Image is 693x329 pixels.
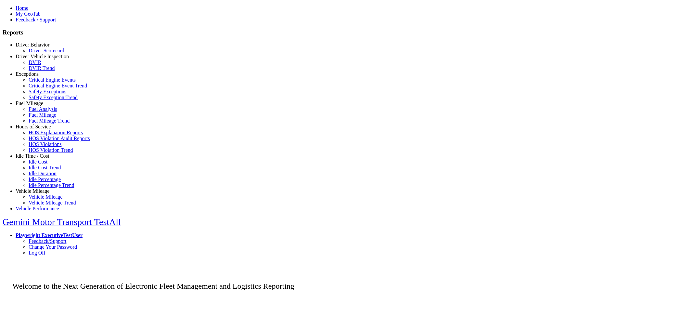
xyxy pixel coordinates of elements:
[29,106,57,112] a: Fuel Analysis
[16,100,43,106] a: Fuel Mileage
[29,59,41,65] a: DVIR
[16,232,83,238] a: Playwright ExecutiveTestUser
[16,206,59,211] a: Vehicle Performance
[29,95,78,100] a: Safety Exception Trend
[29,65,55,71] a: DVIR Trend
[29,83,87,88] a: Critical Engine Event Trend
[29,159,47,164] a: Idle Cost
[29,244,77,250] a: Change Your Password
[3,29,690,36] h3: Reports
[29,118,70,124] a: Fuel Mileage Trend
[29,194,62,200] a: Vehicle Mileage
[29,130,83,135] a: HOS Explanation Reports
[29,177,61,182] a: Idle Percentage
[16,188,49,194] a: Vehicle Mileage
[29,250,45,256] a: Log Off
[29,141,61,147] a: HOS Violations
[29,147,73,153] a: HOS Violation Trend
[3,217,121,227] a: Gemini Motor Transport TestAll
[29,200,76,205] a: Vehicle Mileage Trend
[29,77,76,83] a: Critical Engine Events
[29,182,74,188] a: Idle Percentage Trend
[3,272,690,291] p: Welcome to the Next Generation of Electronic Fleet Management and Logistics Reporting
[16,5,28,11] a: Home
[29,171,57,176] a: Idle Duration
[16,153,49,159] a: Idle Time / Cost
[29,89,66,94] a: Safety Exceptions
[16,124,51,129] a: Hours of Service
[16,71,39,77] a: Exceptions
[29,238,66,244] a: Feedback/Support
[16,17,56,22] a: Feedback / Support
[29,136,90,141] a: HOS Violation Audit Reports
[16,42,49,47] a: Driver Behavior
[29,48,64,53] a: Driver Scorecard
[29,112,56,118] a: Fuel Mileage
[16,54,69,59] a: Driver Vehicle Inspection
[16,11,41,17] a: My GeoTab
[29,165,61,170] a: Idle Cost Trend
